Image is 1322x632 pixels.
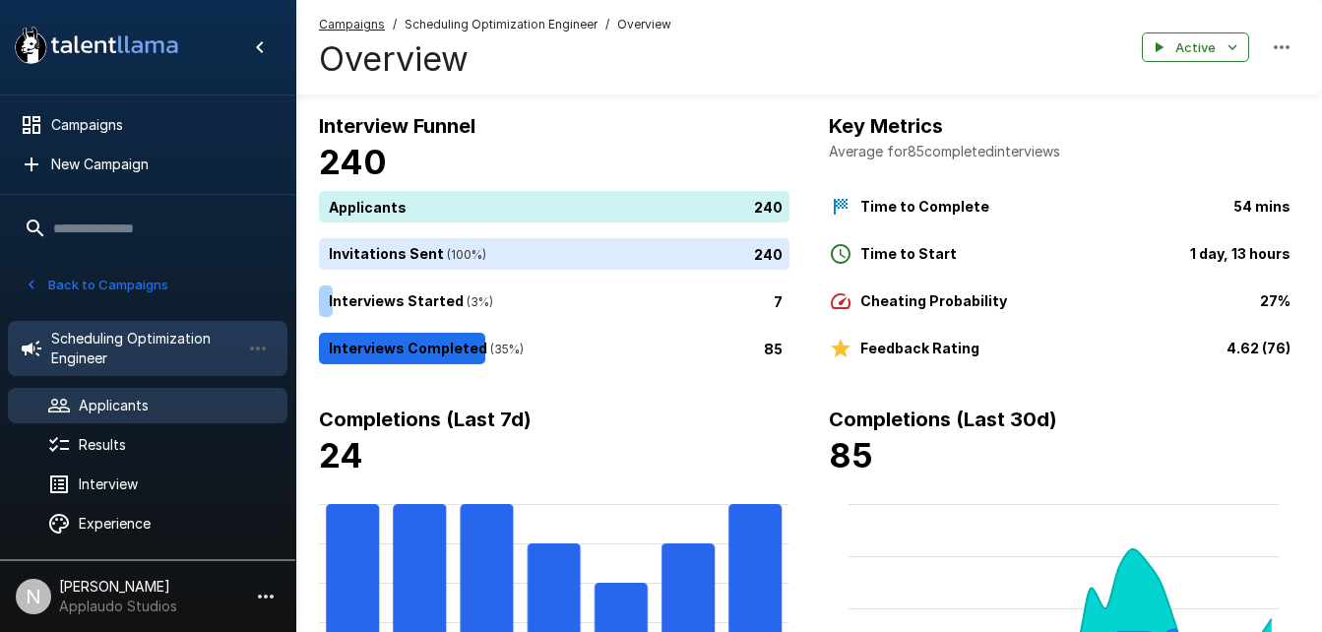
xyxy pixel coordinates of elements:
b: Cheating Probability [860,292,1007,309]
button: Active [1142,32,1249,63]
b: 85 [829,435,873,475]
b: Time to Start [860,245,957,262]
b: Feedback Rating [860,340,979,356]
b: Key Metrics [829,114,943,138]
span: Scheduling Optimization Engineer [405,15,598,34]
span: / [393,15,397,34]
b: 1 day, 13 hours [1190,245,1291,262]
p: 240 [754,243,783,264]
b: Interview Funnel [319,114,475,138]
b: Time to Complete [860,198,989,215]
b: Completions (Last 30d) [829,408,1057,431]
b: 24 [319,435,363,475]
b: 27% [1260,292,1291,309]
b: 4.62 (76) [1227,340,1291,356]
p: 240 [754,196,783,217]
p: 7 [774,290,783,311]
b: Completions (Last 7d) [319,408,532,431]
u: Campaigns [319,17,385,32]
h4: Overview [319,38,671,80]
p: 85 [764,338,783,358]
span: Overview [617,15,671,34]
p: Average for 85 completed interviews [829,142,1299,161]
b: 240 [319,142,387,182]
b: 54 mins [1233,198,1291,215]
span: / [605,15,609,34]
